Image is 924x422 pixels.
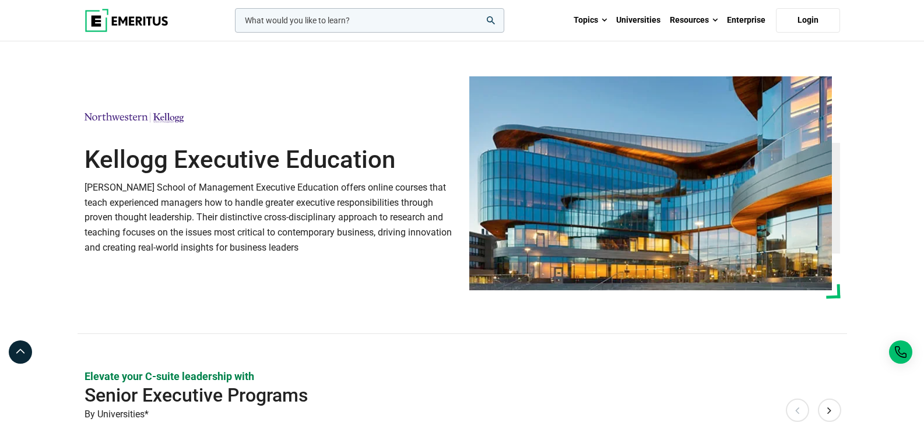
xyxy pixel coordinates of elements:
[85,407,840,422] p: By Universities*
[85,105,184,131] img: Kellogg Executive Education
[85,180,455,255] p: [PERSON_NAME] School of Management Executive Education offers online courses that teach experienc...
[469,76,832,290] img: Kellogg Executive Education
[776,8,840,33] a: Login
[786,399,809,422] button: Previous
[85,145,455,174] h1: Kellogg Executive Education
[818,399,841,422] button: Next
[85,369,840,384] p: Elevate your C-suite leadership with
[85,384,764,407] h2: Senior Executive Programs
[235,8,504,33] input: woocommerce-product-search-field-0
